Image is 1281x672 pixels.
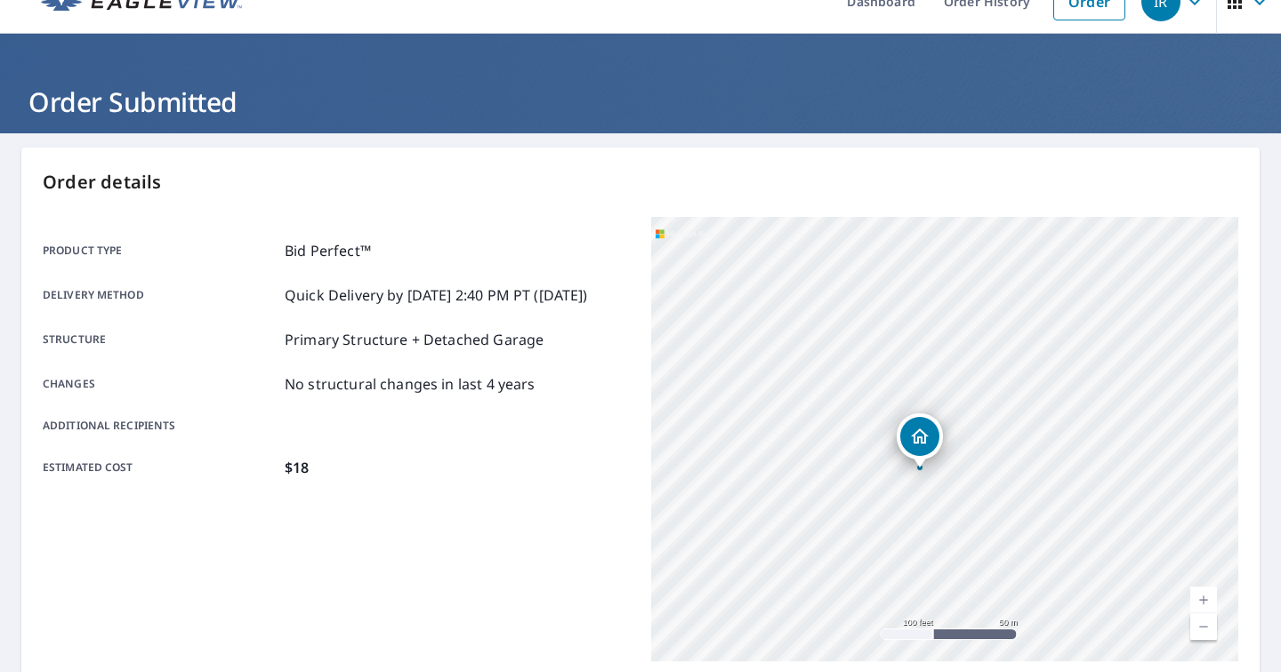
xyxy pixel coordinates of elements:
[1190,613,1217,640] a: Current Level 18, Zoom Out
[43,240,278,261] p: Product type
[285,329,544,350] p: Primary Structure + Detached Garage
[43,169,1238,196] p: Order details
[285,457,309,478] p: $18
[43,418,278,434] p: Additional recipients
[285,240,371,261] p: Bid Perfect™
[897,413,943,468] div: Dropped pin, building 1, Residential property, 11191 Ellison Wilson Rd North Palm Beach, FL 33408
[43,373,278,395] p: Changes
[43,329,278,350] p: Structure
[43,284,278,306] p: Delivery method
[285,373,536,395] p: No structural changes in last 4 years
[43,457,278,478] p: Estimated cost
[285,284,588,306] p: Quick Delivery by [DATE] 2:40 PM PT ([DATE])
[21,84,1260,120] h1: Order Submitted
[1190,587,1217,613] a: Current Level 18, Zoom In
